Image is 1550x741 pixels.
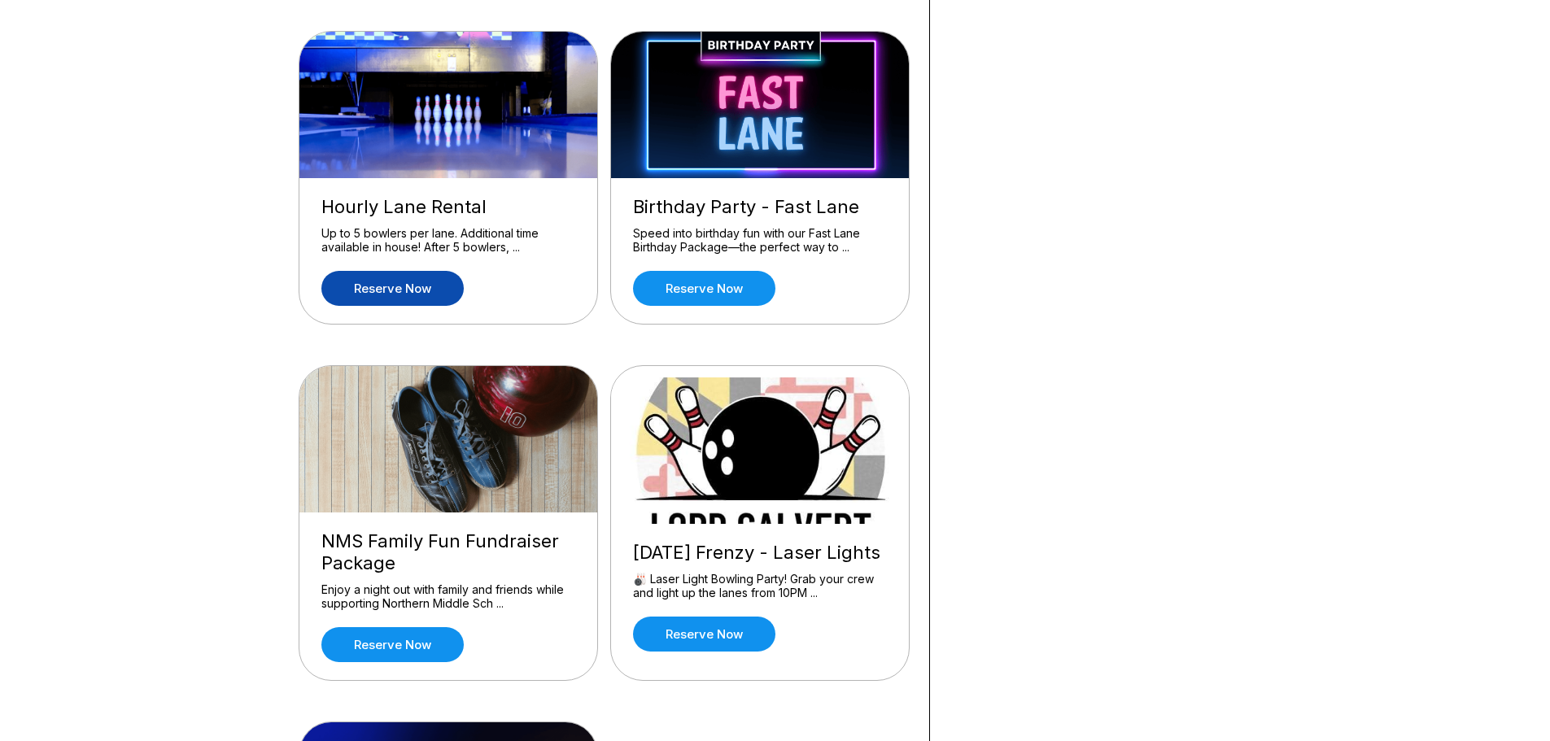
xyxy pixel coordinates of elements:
a: Reserve now [321,271,464,306]
div: Speed into birthday fun with our Fast Lane Birthday Package—the perfect way to ... [633,226,887,255]
img: Birthday Party - Fast Lane [611,32,910,178]
img: Hourly Lane Rental [299,32,599,178]
img: Friday Frenzy - Laser Lights [611,377,910,524]
div: [DATE] Frenzy - Laser Lights [633,542,887,564]
img: NMS Family Fun Fundraiser Package [299,366,599,512]
div: Up to 5 bowlers per lane. Additional time available in house! After 5 bowlers, ... [321,226,575,255]
div: 🎳 Laser Light Bowling Party! Grab your crew and light up the lanes from 10PM ... [633,572,887,600]
div: Hourly Lane Rental [321,196,575,218]
div: NMS Family Fun Fundraiser Package [321,530,575,574]
div: Birthday Party - Fast Lane [633,196,887,218]
a: Reserve now [633,617,775,652]
div: Enjoy a night out with family and friends while supporting Northern Middle Sch ... [321,582,575,611]
a: Reserve now [321,627,464,662]
a: Reserve now [633,271,775,306]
